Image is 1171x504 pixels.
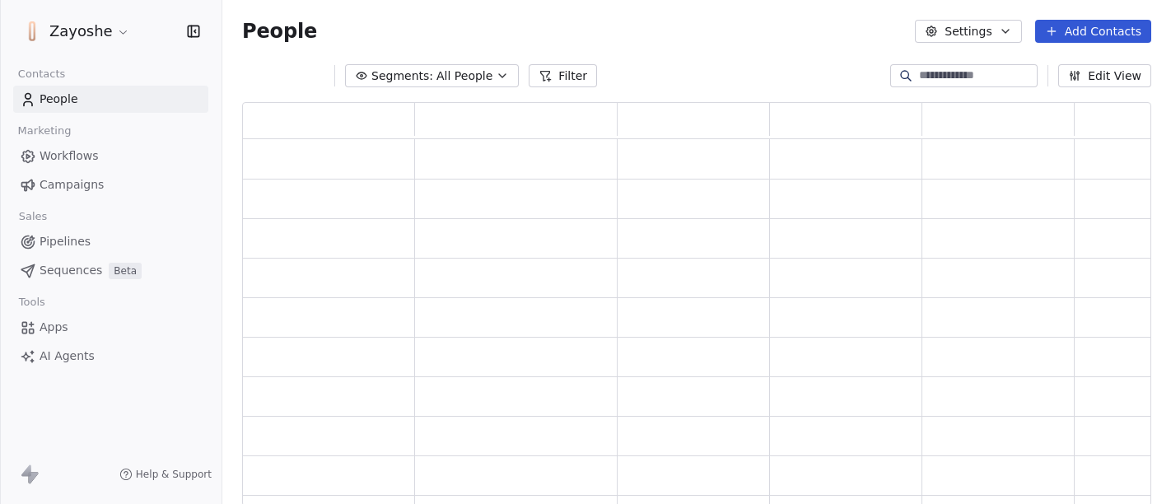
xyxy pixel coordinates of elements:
span: Sequences [40,262,102,279]
span: AI Agents [40,348,95,365]
span: Help & Support [136,468,212,481]
button: Settings [915,20,1021,43]
span: People [242,19,317,44]
span: Sales [12,204,54,229]
a: People [13,86,208,113]
span: People [40,91,78,108]
a: Workflows [13,142,208,170]
span: All People [436,68,492,85]
button: Edit View [1058,64,1151,87]
span: Apps [40,319,68,336]
button: Add Contacts [1035,20,1151,43]
span: Zayoshe [49,21,113,42]
button: Zayoshe [20,17,133,45]
span: Workflows [40,147,99,165]
img: zayoshe_logo@2x-300x51-1.png [23,21,43,41]
span: Beta [109,263,142,279]
span: Campaigns [40,176,104,194]
a: Campaigns [13,171,208,198]
button: Filter [529,64,597,87]
span: Segments: [371,68,433,85]
a: Apps [13,314,208,341]
a: AI Agents [13,343,208,370]
span: Tools [12,290,52,315]
a: SequencesBeta [13,257,208,284]
a: Pipelines [13,228,208,255]
span: Contacts [11,62,72,86]
span: Marketing [11,119,78,143]
a: Help & Support [119,468,212,481]
span: Pipelines [40,233,91,250]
